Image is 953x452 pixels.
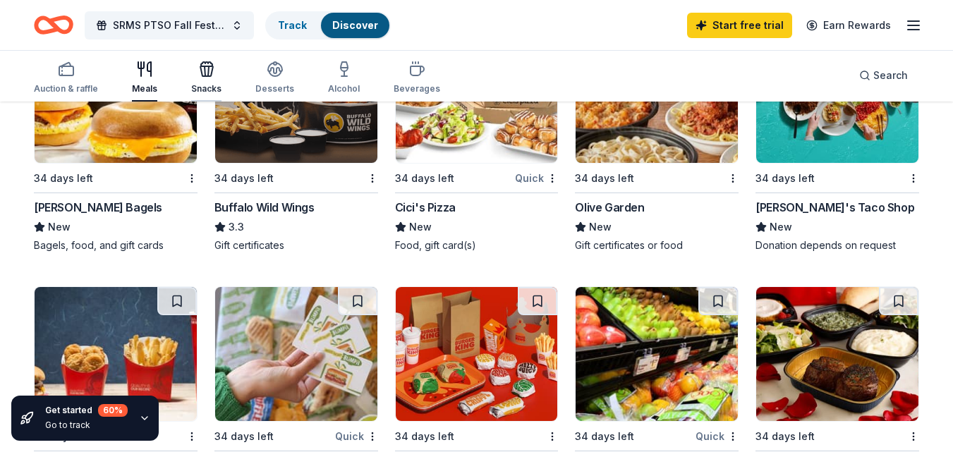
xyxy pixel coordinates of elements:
[409,219,432,236] span: New
[770,219,792,236] span: New
[395,170,454,187] div: 34 days left
[395,199,456,216] div: Cici's Pizza
[85,11,254,39] button: SRMS PTSO Fall Festival
[328,55,360,102] button: Alcohol
[395,28,559,252] a: Image for Cici's Pizza34 days leftQuickCici's PizzaNewFood, gift card(s)
[332,19,378,31] a: Discover
[395,238,559,252] div: Food, gift card(s)
[214,170,274,187] div: 34 days left
[278,19,307,31] a: Track
[132,55,157,102] button: Meals
[873,67,908,84] span: Search
[35,287,197,421] img: Image for Wendy's
[255,55,294,102] button: Desserts
[755,28,919,252] a: Image for Fuzzy's Taco Shop34 days left[PERSON_NAME]'s Taco ShopNewDonation depends on request
[575,28,739,252] a: Image for Olive Garden1 applylast week34 days leftOlive GardenNewGift certificates or food
[34,55,98,102] button: Auction & raffle
[191,83,221,94] div: Snacks
[214,428,274,445] div: 34 days left
[394,83,440,94] div: Beverages
[755,238,919,252] div: Donation depends on request
[265,11,391,39] button: TrackDiscover
[214,199,315,216] div: Buffalo Wild Wings
[755,170,815,187] div: 34 days left
[756,287,918,421] img: Image for Ruth's Chris Steak House
[214,28,378,252] a: Image for Buffalo Wild Wings34 days leftBuffalo Wild Wings3.3Gift certificates
[98,404,128,417] div: 60 %
[394,55,440,102] button: Beverages
[132,83,157,94] div: Meals
[335,427,378,445] div: Quick
[755,199,914,216] div: [PERSON_NAME]'s Taco Shop
[848,61,919,90] button: Search
[214,238,378,252] div: Gift certificates
[229,219,244,236] span: 3.3
[687,13,792,38] a: Start free trial
[798,13,899,38] a: Earn Rewards
[215,287,377,421] img: Image for Blimpie
[34,238,198,252] div: Bagels, food, and gift cards
[113,17,226,34] span: SRMS PTSO Fall Festival
[396,287,558,421] img: Image for Burger King
[575,238,739,252] div: Gift certificates or food
[191,55,221,102] button: Snacks
[575,199,644,216] div: Olive Garden
[575,170,634,187] div: 34 days left
[395,428,454,445] div: 34 days left
[255,83,294,94] div: Desserts
[34,199,162,216] div: [PERSON_NAME] Bagels
[755,428,815,445] div: 34 days left
[34,8,73,42] a: Home
[34,28,198,252] a: Image for Bruegger's Bagels34 days left[PERSON_NAME] BagelsNewBagels, food, and gift cards
[328,83,360,94] div: Alcohol
[48,219,71,236] span: New
[45,420,128,431] div: Go to track
[589,219,612,236] span: New
[45,404,128,417] div: Get started
[576,287,738,421] img: Image for Save A Lot
[696,427,739,445] div: Quick
[34,170,93,187] div: 34 days left
[575,428,634,445] div: 34 days left
[515,169,558,187] div: Quick
[34,83,98,94] div: Auction & raffle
